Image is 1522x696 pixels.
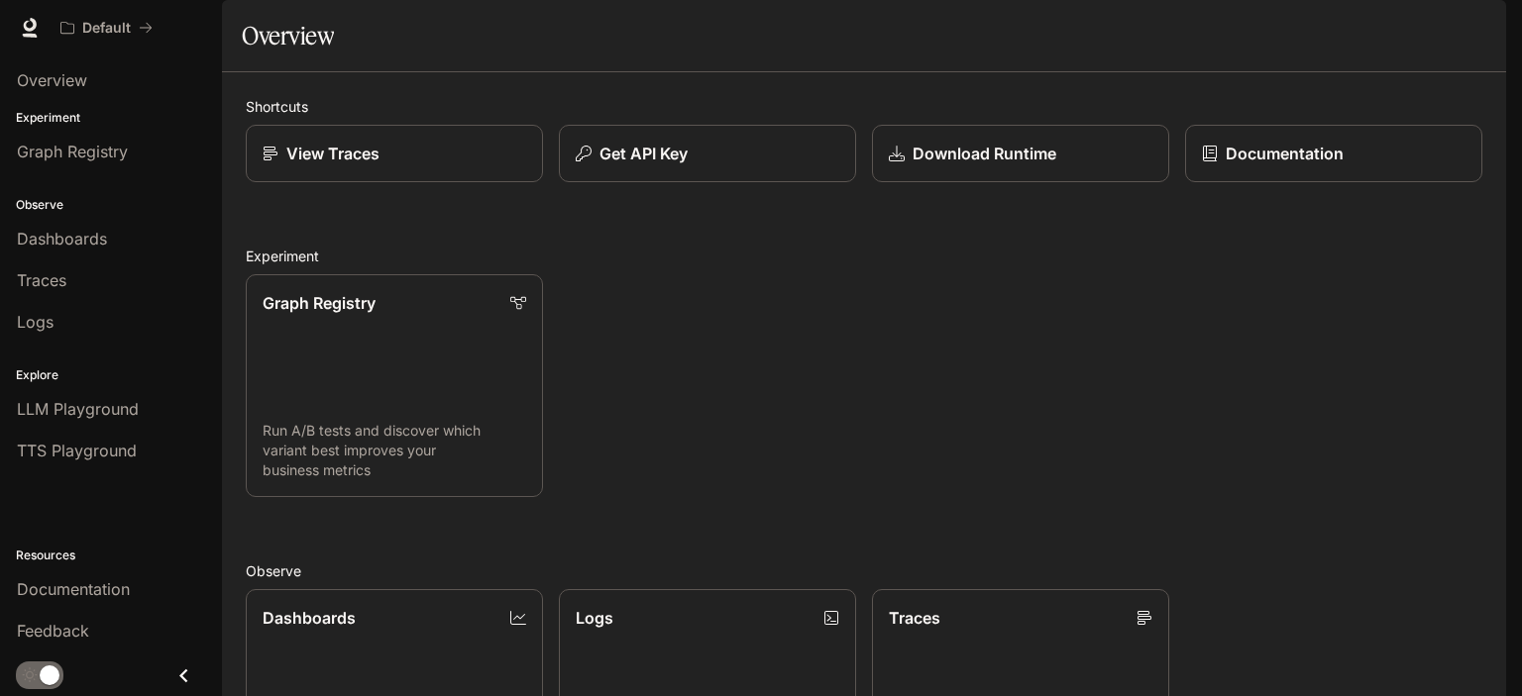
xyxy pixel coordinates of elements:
a: Documentation [1185,125,1482,182]
p: Dashboards [263,606,356,630]
a: View Traces [246,125,543,182]
h1: Overview [242,16,334,55]
p: Documentation [1226,142,1344,165]
h2: Experiment [246,246,1482,266]
p: Logs [576,606,613,630]
p: Run A/B tests and discover which variant best improves your business metrics [263,421,526,480]
p: Default [82,20,131,37]
p: Download Runtime [913,142,1056,165]
p: Graph Registry [263,291,376,315]
button: All workspaces [52,8,162,48]
h2: Observe [246,560,1482,581]
p: Traces [889,606,940,630]
button: Get API Key [559,125,856,182]
p: View Traces [286,142,380,165]
p: Get API Key [599,142,688,165]
a: Graph RegistryRun A/B tests and discover which variant best improves your business metrics [246,274,543,497]
h2: Shortcuts [246,96,1482,117]
a: Download Runtime [872,125,1169,182]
